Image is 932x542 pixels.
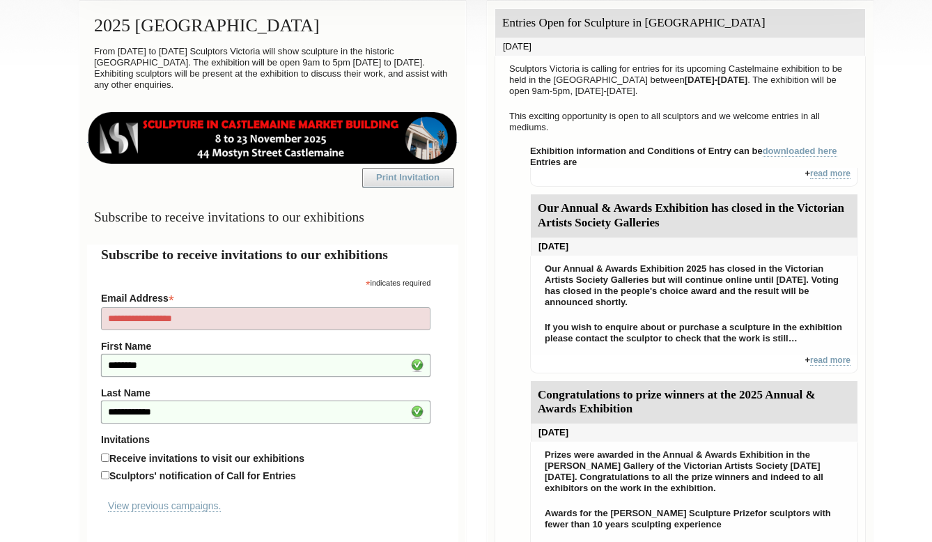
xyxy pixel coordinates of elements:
div: + [530,168,858,187]
div: indicates required [101,275,430,288]
p: From [DATE] to [DATE] Sculptors Victoria will show sculpture in the historic [GEOGRAPHIC_DATA]. T... [87,42,458,94]
img: castlemaine-ldrbd25v2.png [87,112,458,164]
p: for sculptors with fewer than 10 years sculpting experience [538,504,851,534]
a: read more [810,355,851,366]
strong: Invitations [101,434,430,445]
div: [DATE] [531,424,857,442]
p: If you wish to enquire about or purchase a sculpture in the exhibition please contact the sculpto... [538,318,851,348]
div: + [530,355,858,373]
h2: 2025 [GEOGRAPHIC_DATA] [87,8,458,42]
strong: Awards for the [PERSON_NAME] Sculpture Prize [545,508,755,518]
label: Receive invitations to visit our exhibitions [109,453,304,464]
p: Prizes were awarded in the Annual & Awards Exhibition in the [PERSON_NAME] Gallery of the Victori... [538,446,851,497]
div: [DATE] [495,38,865,56]
div: Entries Open for Sculpture in [GEOGRAPHIC_DATA] [495,9,865,38]
strong: Exhibition information and Conditions of Entry can be [530,146,837,157]
h2: Subscribe to receive invitations to our exhibitions [101,245,444,265]
label: Sculptors' notification of Call for Entries [109,470,296,481]
div: Congratulations to prize winners at the 2025 Annual & Awards Exhibition [531,381,857,424]
div: [DATE] [531,238,857,256]
a: downloaded here [763,146,837,157]
label: Email Address [101,288,430,305]
label: First Name [101,341,430,352]
p: This exciting opportunity is open to all sculptors and we welcome entries in all mediums. [502,107,858,137]
label: Last Name [101,387,430,398]
h3: Subscribe to receive invitations to our exhibitions [87,203,458,231]
div: Our Annual & Awards Exhibition has closed in the Victorian Artists Society Galleries [531,194,857,238]
p: Sculptors Victoria is calling for entries for its upcoming Castelmaine exhibition to be held in t... [502,60,858,100]
strong: [DATE]-[DATE] [685,75,748,85]
p: Our Annual & Awards Exhibition 2025 has closed in the Victorian Artists Society Galleries but wil... [538,260,851,311]
a: Print Invitation [362,168,454,187]
a: read more [810,169,851,179]
a: View previous campaigns. [108,500,221,512]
